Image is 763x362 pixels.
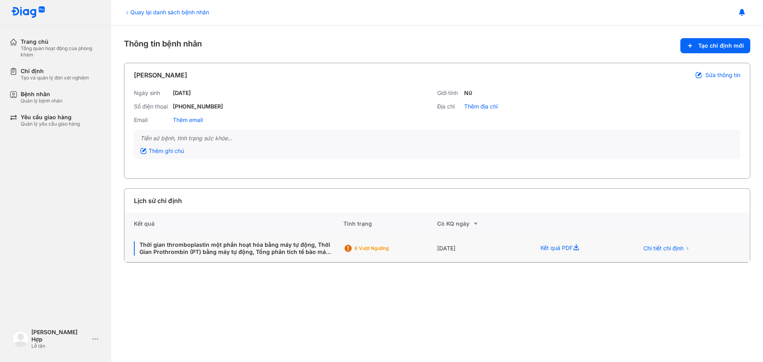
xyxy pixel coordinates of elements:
button: Tạo chỉ định mới [680,38,750,53]
div: Nữ [464,89,472,97]
div: Có KQ ngày [437,219,531,228]
span: Chi tiết chỉ định [643,245,684,252]
img: logo [13,331,29,347]
div: Giới tính [437,89,461,97]
div: [DATE] [173,89,191,97]
div: [PERSON_NAME] Hợp [31,329,89,343]
div: Địa chỉ [437,103,461,110]
div: [PERSON_NAME] [134,70,187,80]
div: 6 Vượt ngưỡng [354,245,418,252]
div: Thêm ghi chú [140,147,184,155]
div: Số điện thoại [134,103,170,110]
div: Trang chủ [21,38,102,45]
div: Lịch sử chỉ định [134,196,182,205]
div: Tình trạng [343,213,437,235]
div: Email [134,116,170,124]
div: Ngày sinh [134,89,170,97]
div: Chỉ định [21,68,89,75]
div: Thêm email [173,116,203,124]
div: Thời gian thromboplastin một phần hoạt hóa bằng máy tự động, Thời Gian Prothrombin (PT) bằng máy ... [134,241,334,256]
div: Bệnh nhân [21,91,62,98]
div: Kết quả PDF [531,235,629,262]
div: [PHONE_NUMBER] [173,103,223,110]
div: Lễ tân [31,343,89,349]
div: Tiền sử bệnh, tình trạng sức khỏe... [140,135,734,142]
div: Quản lý bệnh nhân [21,98,62,104]
div: Yêu cầu giao hàng [21,114,80,121]
div: [DATE] [437,235,531,262]
div: Thông tin bệnh nhân [124,38,750,53]
div: Kết quả [124,213,343,235]
span: Sửa thông tin [705,72,740,79]
div: Quản lý yêu cầu giao hàng [21,121,80,127]
img: logo [11,6,45,19]
span: Tạo chỉ định mới [698,42,744,49]
div: Tổng quan hoạt động của phòng khám [21,45,102,58]
div: Quay lại danh sách bệnh nhân [124,8,209,16]
button: Chi tiết chỉ định [639,242,695,254]
div: Tạo và quản lý đơn xét nghiệm [21,75,89,81]
div: Thêm địa chỉ [464,103,498,110]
